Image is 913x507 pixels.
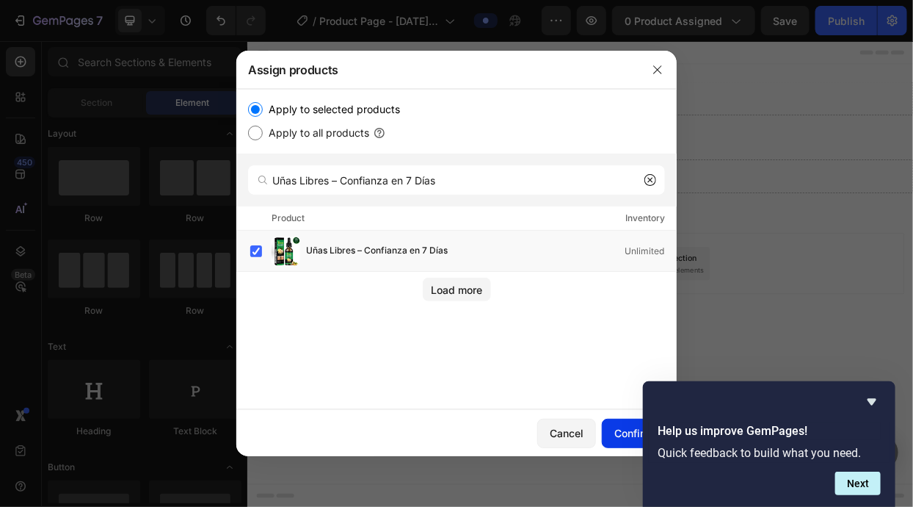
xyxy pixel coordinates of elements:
[658,393,881,495] div: Help us improve GemPages!
[398,278,475,294] div: Generate layout
[625,211,665,226] div: Inventory
[835,472,881,495] button: Next question
[263,101,400,118] label: Apply to selected products
[263,124,369,142] label: Apply to all products
[236,51,639,89] div: Assign products
[550,425,583,441] div: Cancel
[658,422,881,440] h2: Help us improve GemPages!
[431,282,482,298] div: Load more
[275,297,376,310] span: inspired by CRO experts
[537,419,596,448] button: Cancel
[271,237,300,266] img: product-img
[236,89,677,409] div: />
[625,244,676,259] div: Unlimited
[602,419,665,448] button: Confirm
[306,243,448,259] span: Uñas Libres – Confianza en 7 Días
[505,278,594,294] div: Add blank section
[423,278,491,301] button: Load more
[658,446,881,460] p: Quick feedback to build what you need.
[283,278,371,294] div: Choose templates
[410,173,488,184] div: Drop element here
[272,211,305,226] div: Product
[863,393,881,411] button: Hide survey
[396,297,474,310] span: from URL or image
[406,245,476,261] span: Add section
[494,297,603,310] span: then drag & drop elements
[248,165,665,195] input: Search products
[614,425,652,441] div: Confirm
[410,70,488,82] div: Drop element here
